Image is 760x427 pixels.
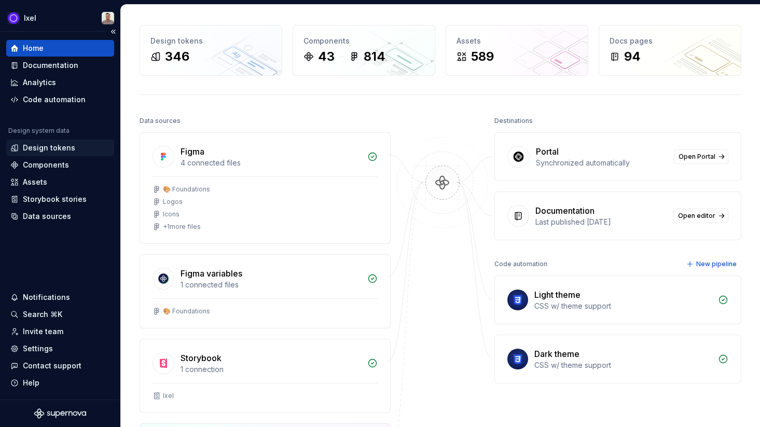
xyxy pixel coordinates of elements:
[696,260,737,268] span: New pipeline
[446,25,588,76] a: Assets589
[6,306,114,323] button: Search ⌘K
[6,191,114,208] a: Storybook stories
[6,375,114,391] button: Help
[674,149,728,164] a: Open Portal
[102,12,114,24] img: Alberto Roldán
[610,36,730,46] div: Docs pages
[163,223,201,231] div: + 1 more files
[6,140,114,156] a: Design tokens
[140,132,391,244] a: Figma4 connected files🎨 FoundationsLogosIcons+1more files
[535,204,595,217] div: Documentation
[23,292,70,302] div: Notifications
[6,40,114,57] a: Home
[683,257,741,271] button: New pipeline
[23,211,71,222] div: Data sources
[23,94,86,105] div: Code automation
[2,7,118,29] button: IxelAlberto Roldán
[140,25,282,76] a: Design tokens346
[6,91,114,108] a: Code automation
[536,158,668,168] div: Synchronized automatically
[23,361,81,371] div: Contact support
[163,307,210,315] div: 🎨 Foundations
[6,208,114,225] a: Data sources
[23,326,63,337] div: Invite team
[23,177,47,187] div: Assets
[599,25,741,76] a: Docs pages94
[165,48,189,65] div: 346
[181,145,204,158] div: Figma
[494,114,533,128] div: Destinations
[6,174,114,190] a: Assets
[7,12,20,24] img: 868fd657-9a6c-419b-b302-5d6615f36a2c.png
[23,309,62,320] div: Search ⌘K
[6,340,114,357] a: Settings
[163,210,179,218] div: Icons
[163,392,174,400] div: Ixel
[534,348,579,360] div: Dark theme
[494,257,547,271] div: Code automation
[6,74,114,91] a: Analytics
[23,60,78,71] div: Documentation
[163,198,183,206] div: Logos
[534,288,581,301] div: Light theme
[318,48,335,65] div: 43
[181,280,361,290] div: 1 connected files
[106,24,120,39] button: Collapse sidebar
[6,57,114,74] a: Documentation
[536,145,559,158] div: Portal
[457,36,577,46] div: Assets
[8,127,70,135] div: Design system data
[24,13,36,23] div: Ixel
[23,77,56,88] div: Analytics
[140,339,391,413] a: Storybook1 connectionIxel
[303,36,424,46] div: Components
[673,209,728,223] a: Open editor
[23,143,75,153] div: Design tokens
[534,360,712,370] div: CSS w/ theme support
[140,254,391,328] a: Figma variables1 connected files🎨 Foundations
[163,185,210,194] div: 🎨 Foundations
[293,25,435,76] a: Components43814
[471,48,494,65] div: 589
[624,48,641,65] div: 94
[34,408,86,419] svg: Supernova Logo
[181,364,361,375] div: 1 connection
[6,289,114,306] button: Notifications
[6,323,114,340] a: Invite team
[23,378,39,388] div: Help
[23,194,87,204] div: Storybook stories
[6,357,114,374] button: Contact support
[181,267,242,280] div: Figma variables
[23,160,69,170] div: Components
[678,212,715,220] span: Open editor
[364,48,385,65] div: 814
[23,343,53,354] div: Settings
[534,301,712,311] div: CSS w/ theme support
[6,157,114,173] a: Components
[181,352,222,364] div: Storybook
[23,43,44,53] div: Home
[140,114,181,128] div: Data sources
[535,217,667,227] div: Last published [DATE]
[181,158,361,168] div: 4 connected files
[150,36,271,46] div: Design tokens
[679,153,715,161] span: Open Portal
